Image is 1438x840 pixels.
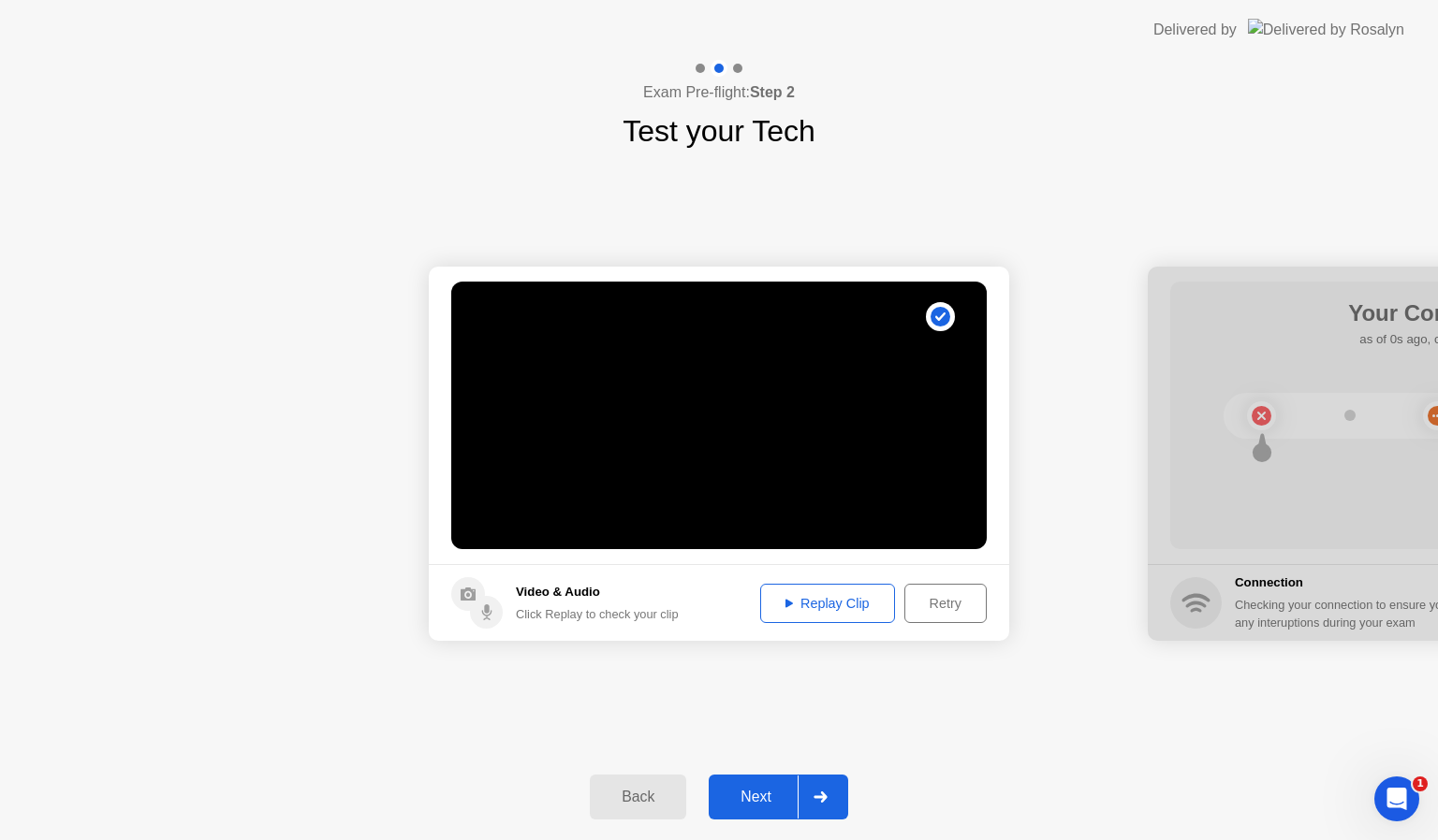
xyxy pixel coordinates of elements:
[595,789,681,805] div: Back
[1374,776,1419,821] iframe: Intercom live chat
[516,605,679,623] div: Click Replay to check your clip
[750,84,795,100] b: Step 2
[643,81,795,104] h4: Exam Pre-flight:
[623,109,815,153] h1: Test your Tech
[709,775,848,819] button: Next
[767,596,888,611] div: Replay Clip
[911,596,980,611] div: Retry
[904,584,987,623] button: Retry
[714,789,798,805] div: Next
[516,583,679,601] h5: Video & Audio
[1153,19,1237,41] div: Delivered by
[1248,19,1404,40] img: Delivered by Rosalyn
[590,775,686,819] button: Back
[1413,776,1428,791] span: 1
[760,584,895,623] button: Replay Clip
